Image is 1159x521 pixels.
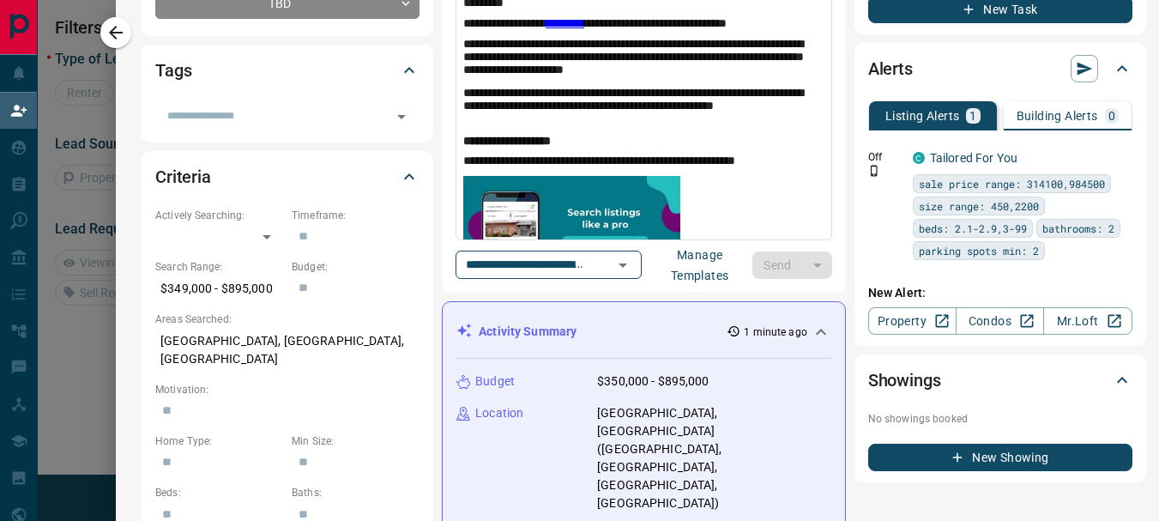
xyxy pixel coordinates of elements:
p: Beds: [155,485,283,500]
img: search_like_a_pro.jpg [463,176,679,270]
div: Showings [868,360,1132,401]
p: Building Alerts [1017,110,1098,122]
p: Budget [475,373,515,391]
div: split button [752,251,832,279]
h2: Tags [155,57,191,84]
p: Actively Searching: [155,208,283,223]
a: Property [868,307,957,335]
p: Activity Summary [479,323,576,341]
p: Timeframe: [292,208,420,223]
a: Mr.Loft [1043,307,1132,335]
button: New Showing [868,444,1132,471]
p: $350,000 - $895,000 [597,373,709,391]
p: Location [475,404,523,422]
div: Criteria [155,156,420,197]
h2: Criteria [155,163,211,191]
span: sale price range: 314100,984500 [919,175,1105,192]
p: No showings booked [868,411,1132,427]
p: Off [868,149,902,165]
p: 1 minute ago [744,324,806,340]
p: New Alert: [868,284,1132,302]
p: $349,000 - $895,000 [155,275,283,303]
p: Areas Searched: [155,312,420,327]
span: bathrooms: 2 [1042,220,1114,237]
p: Min Size: [292,433,420,449]
a: Tailored For You [930,151,1017,165]
p: 1 [969,110,976,122]
button: Open [389,105,413,129]
p: Baths: [292,485,420,500]
p: 0 [1108,110,1115,122]
p: [GEOGRAPHIC_DATA], [GEOGRAPHIC_DATA] ([GEOGRAPHIC_DATA], [GEOGRAPHIC_DATA], [GEOGRAPHIC_DATA], [G... [597,404,831,512]
button: Open [611,253,635,277]
span: beds: 2.1-2.9,3-99 [919,220,1027,237]
p: Motivation: [155,382,420,397]
p: Search Range: [155,259,283,275]
div: Activity Summary1 minute ago [456,316,831,348]
a: Condos [956,307,1044,335]
span: size range: 450,2200 [919,197,1039,215]
p: Listing Alerts [885,110,960,122]
div: condos.ca [913,152,925,164]
div: Tags [155,50,420,91]
svg: Push Notification Only [868,165,880,177]
p: Home Type: [155,433,283,449]
div: Alerts [868,48,1132,89]
p: Budget: [292,259,420,275]
p: [GEOGRAPHIC_DATA], [GEOGRAPHIC_DATA], [GEOGRAPHIC_DATA] [155,327,420,373]
span: parking spots min: 2 [919,242,1039,259]
h2: Showings [868,367,941,394]
h2: Alerts [868,55,913,82]
button: Manage Templates [647,251,752,279]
